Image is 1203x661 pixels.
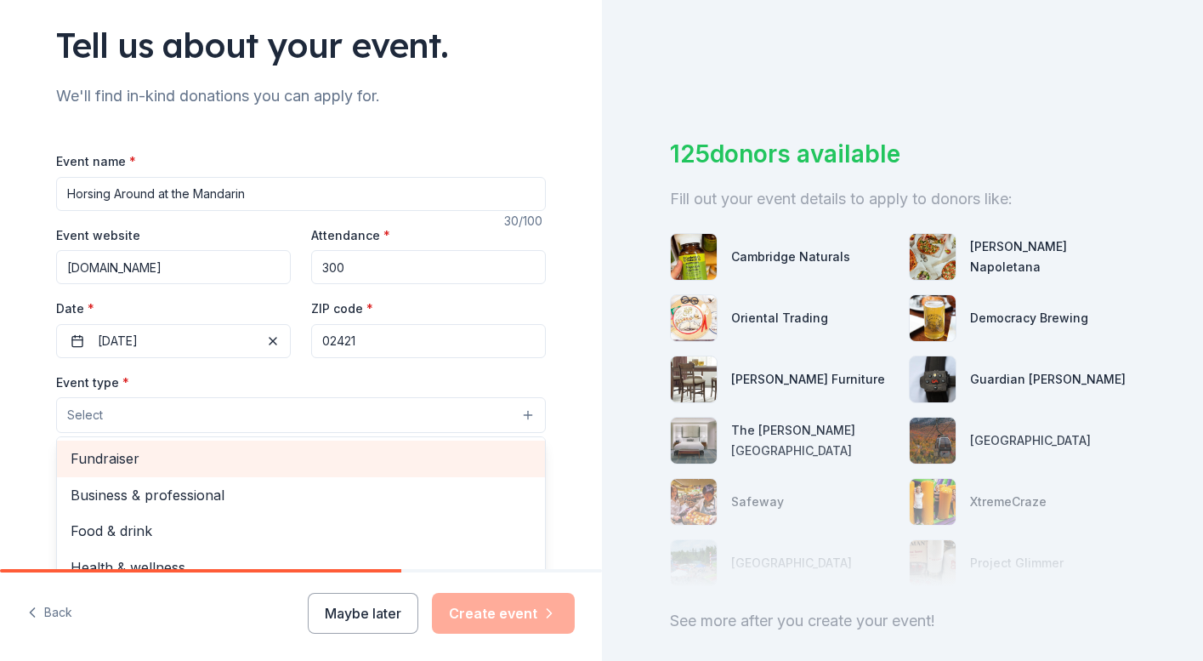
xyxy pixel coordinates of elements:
[71,484,531,506] span: Business & professional
[71,520,531,542] span: Food & drink
[56,436,546,641] div: Select
[56,397,546,433] button: Select
[71,556,531,578] span: Health & wellness
[71,447,531,470] span: Fundraiser
[67,405,103,425] span: Select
